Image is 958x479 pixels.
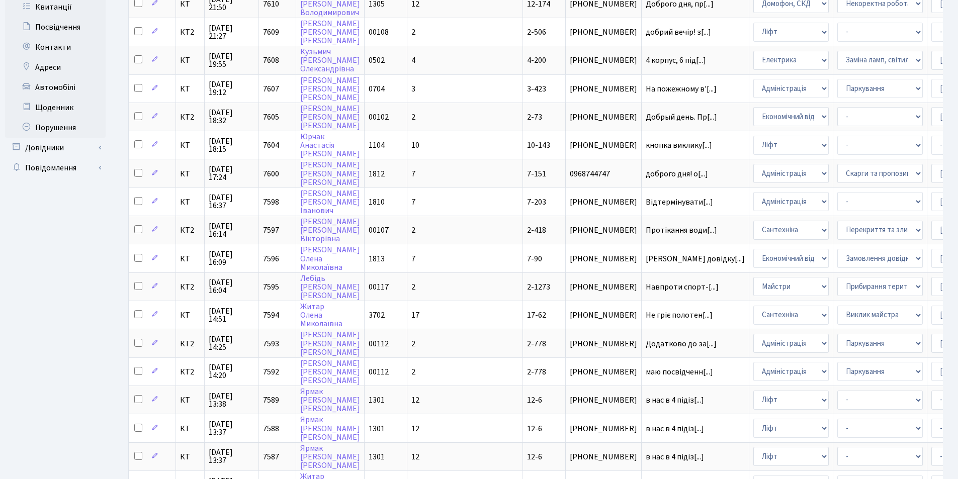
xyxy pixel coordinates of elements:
[646,310,713,321] span: Не гріє полотен[...]
[570,56,637,64] span: [PHONE_NUMBER]
[527,423,542,434] span: 12-6
[263,27,279,38] span: 7609
[411,338,415,349] span: 2
[5,118,106,138] a: Порушення
[646,395,704,406] span: в нас в 4 підіз[...]
[369,253,385,264] span: 1813
[411,225,415,236] span: 2
[209,250,254,266] span: [DATE] 16:09
[263,225,279,236] span: 7597
[5,57,106,77] a: Адреси
[209,335,254,351] span: [DATE] 14:25
[527,112,542,123] span: 2-73
[527,451,542,462] span: 12-6
[300,301,342,329] a: ЖитарОленаМиколаївна
[527,395,542,406] span: 12-6
[5,138,106,158] a: Довідники
[411,197,415,208] span: 7
[300,131,360,159] a: ЮрчакАнастасія[PERSON_NAME]
[263,423,279,434] span: 7588
[411,395,419,406] span: 12
[570,368,637,376] span: [PHONE_NUMBER]
[180,113,200,121] span: КТ2
[180,85,200,93] span: КТ
[527,366,546,377] span: 2-778
[369,310,385,321] span: 3702
[180,170,200,178] span: КТ
[646,281,719,293] span: Навпроти спорт-[...]
[180,340,200,348] span: КТ2
[263,168,279,179] span: 7600
[209,392,254,408] span: [DATE] 13:38
[263,140,279,151] span: 7604
[570,340,637,348] span: [PHONE_NUMBER]
[369,168,385,179] span: 1812
[209,24,254,40] span: [DATE] 21:27
[180,226,200,234] span: КТ2
[411,27,415,38] span: 2
[300,330,360,358] a: [PERSON_NAME][PERSON_NAME][PERSON_NAME]
[180,425,200,433] span: КТ
[527,83,546,94] span: 3-423
[300,273,360,301] a: Лебідь[PERSON_NAME][PERSON_NAME]
[263,338,279,349] span: 7593
[527,27,546,38] span: 2-506
[411,112,415,123] span: 2
[646,423,704,434] span: в нас в 4 підіз[...]
[209,165,254,181] span: [DATE] 17:24
[411,83,415,94] span: 3
[263,253,279,264] span: 7596
[646,451,704,462] span: в нас в 4 підіз[...]
[411,366,415,377] span: 2
[263,197,279,208] span: 7598
[180,255,200,263] span: КТ
[646,366,713,377] span: маю посвідченн[...]
[300,75,360,103] a: [PERSON_NAME][PERSON_NAME][PERSON_NAME]
[570,198,637,206] span: [PHONE_NUMBER]
[300,358,360,386] a: [PERSON_NAME][PERSON_NAME][PERSON_NAME]
[5,17,106,37] a: Посвідчення
[570,141,637,149] span: [PHONE_NUMBER]
[5,98,106,118] a: Щоденник
[300,103,360,131] a: [PERSON_NAME][PERSON_NAME][PERSON_NAME]
[300,415,360,443] a: Ярмак[PERSON_NAME][PERSON_NAME]
[646,83,717,94] span: На пожежному в'[...]
[570,255,637,263] span: [PHONE_NUMBER]
[646,27,711,38] span: добрий вечір! з[...]
[369,83,385,94] span: 0704
[527,55,546,66] span: 4-200
[646,55,706,66] span: 4 корпус, 6 під[...]
[369,27,389,38] span: 00108
[527,140,550,151] span: 10-143
[646,338,717,349] span: Додатково до за[...]
[209,109,254,125] span: [DATE] 18:32
[263,112,279,123] span: 7605
[369,140,385,151] span: 1104
[180,56,200,64] span: КТ
[570,453,637,461] span: [PHONE_NUMBER]
[570,425,637,433] span: [PHONE_NUMBER]
[570,28,637,36] span: [PHONE_NUMBER]
[209,278,254,295] span: [DATE] 16:04
[180,28,200,36] span: КТ2
[209,137,254,153] span: [DATE] 18:15
[411,140,419,151] span: 10
[209,222,254,238] span: [DATE] 16:14
[300,160,360,188] a: [PERSON_NAME][PERSON_NAME][PERSON_NAME]
[411,281,415,293] span: 2
[411,168,415,179] span: 7
[5,37,106,57] a: Контакти
[5,77,106,98] a: Автомобілі
[180,368,200,376] span: КТ2
[411,451,419,462] span: 12
[570,396,637,404] span: [PHONE_NUMBER]
[263,55,279,66] span: 7608
[369,451,385,462] span: 1301
[209,80,254,97] span: [DATE] 19:12
[369,423,385,434] span: 1301
[5,158,106,178] a: Повідомлення
[300,443,360,471] a: Ярмак[PERSON_NAME][PERSON_NAME]
[369,55,385,66] span: 0502
[646,112,717,123] span: Добрый день. Пр[...]
[527,197,546,208] span: 7-203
